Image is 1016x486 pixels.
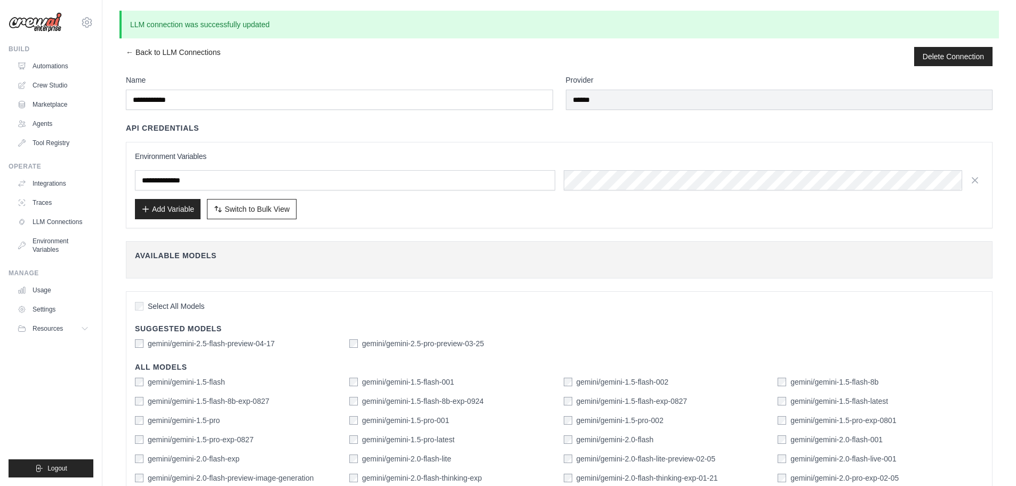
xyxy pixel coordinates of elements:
[349,397,358,405] input: gemini/gemini-1.5-flash-8b-exp-0924
[564,416,572,425] input: gemini/gemini-1.5-pro-002
[790,377,878,387] label: gemini/gemini-1.5-flash-8b
[564,474,572,482] input: gemini/gemini-2.0-flash-thinking-exp-01-21
[126,47,220,66] a: ← Back to LLM Connections
[9,12,62,33] img: Logo
[135,302,143,310] input: Select All Models
[362,377,454,387] label: gemini/gemini-1.5-flash-001
[9,459,93,477] button: Logout
[225,204,290,214] span: Switch to Bulk View
[135,323,983,334] h4: Suggested Models
[362,453,451,464] label: gemini/gemini-2.0-flash-lite
[13,194,93,211] a: Traces
[13,58,93,75] a: Automations
[790,434,883,445] label: gemini/gemini-2.0-flash-001
[135,151,983,162] h3: Environment Variables
[778,378,786,386] input: gemini/gemini-1.5-flash-8b
[148,396,269,407] label: gemini/gemini-1.5-flash-8b-exp-0827
[13,77,93,94] a: Crew Studio
[778,397,786,405] input: gemini/gemini-1.5-flash-latest
[13,115,93,132] a: Agents
[790,473,899,483] label: gemini/gemini-2.0-pro-exp-02-05
[577,377,669,387] label: gemini/gemini-1.5-flash-002
[135,416,143,425] input: gemini/gemini-1.5-pro
[577,453,716,464] label: gemini/gemini-2.0-flash-lite-preview-02-05
[135,339,143,348] input: gemini/gemini-2.5-flash-preview-04-17
[9,269,93,277] div: Manage
[349,435,358,444] input: gemini/gemini-1.5-pro-latest
[13,282,93,299] a: Usage
[778,455,786,463] input: gemini/gemini-2.0-flash-live-001
[135,250,983,261] h4: Available Models
[362,415,449,426] label: gemini/gemini-1.5-pro-001
[13,320,93,337] button: Resources
[9,162,93,171] div: Operate
[119,11,999,38] p: LLM connection was successfully updated
[148,377,225,387] label: gemini/gemini-1.5-flash
[135,455,143,463] input: gemini/gemini-2.0-flash-exp
[362,338,484,349] label: gemini/gemini-2.5-pro-preview-03-25
[148,473,314,483] label: gemini/gemini-2.0-flash-preview-image-generation
[790,415,896,426] label: gemini/gemini-1.5-pro-exp-0801
[207,199,297,219] button: Switch to Bulk View
[9,45,93,53] div: Build
[778,416,786,425] input: gemini/gemini-1.5-pro-exp-0801
[362,396,484,407] label: gemini/gemini-1.5-flash-8b-exp-0924
[135,474,143,482] input: gemini/gemini-2.0-flash-preview-image-generation
[349,455,358,463] input: gemini/gemini-2.0-flash-lite
[564,378,572,386] input: gemini/gemini-1.5-flash-002
[790,396,888,407] label: gemini/gemini-1.5-flash-latest
[148,434,253,445] label: gemini/gemini-1.5-pro-exp-0827
[362,473,482,483] label: gemini/gemini-2.0-flash-thinking-exp
[362,434,455,445] label: gemini/gemini-1.5-pro-latest
[349,416,358,425] input: gemini/gemini-1.5-pro-001
[566,75,993,85] label: Provider
[135,435,143,444] input: gemini/gemini-1.5-pro-exp-0827
[577,434,654,445] label: gemini/gemini-2.0-flash
[778,435,786,444] input: gemini/gemini-2.0-flash-001
[148,453,239,464] label: gemini/gemini-2.0-flash-exp
[126,75,553,85] label: Name
[135,199,201,219] button: Add Variable
[135,397,143,405] input: gemini/gemini-1.5-flash-8b-exp-0827
[13,301,93,318] a: Settings
[148,415,220,426] label: gemini/gemini-1.5-pro
[13,96,93,113] a: Marketplace
[47,464,67,473] span: Logout
[135,362,983,372] h4: All Models
[13,233,93,258] a: Environment Variables
[349,474,358,482] input: gemini/gemini-2.0-flash-thinking-exp
[13,134,93,152] a: Tool Registry
[564,435,572,444] input: gemini/gemini-2.0-flash
[577,415,663,426] label: gemini/gemini-1.5-pro-002
[577,396,687,407] label: gemini/gemini-1.5-flash-exp-0827
[135,378,143,386] input: gemini/gemini-1.5-flash
[148,301,205,312] span: Select All Models
[790,453,896,464] label: gemini/gemini-2.0-flash-live-001
[577,473,718,483] label: gemini/gemini-2.0-flash-thinking-exp-01-21
[13,213,93,230] a: LLM Connections
[148,338,275,349] label: gemini/gemini-2.5-flash-preview-04-17
[564,397,572,405] input: gemini/gemini-1.5-flash-exp-0827
[33,324,63,333] span: Resources
[564,455,572,463] input: gemini/gemini-2.0-flash-lite-preview-02-05
[349,378,358,386] input: gemini/gemini-1.5-flash-001
[126,123,199,133] h4: API Credentials
[13,175,93,192] a: Integrations
[778,474,786,482] input: gemini/gemini-2.0-pro-exp-02-05
[349,339,358,348] input: gemini/gemini-2.5-pro-preview-03-25
[923,51,984,62] button: Delete Connection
